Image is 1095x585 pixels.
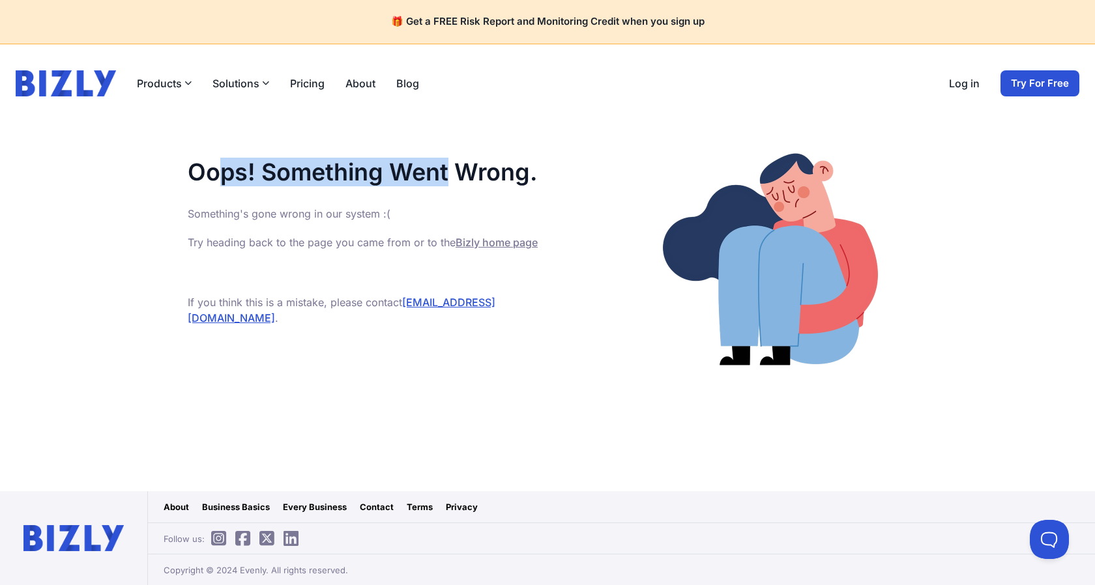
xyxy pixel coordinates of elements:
p: Try heading back to the page you came from or to the [188,235,547,250]
a: [EMAIL_ADDRESS][DOMAIN_NAME] [188,296,495,324]
a: Terms [407,500,433,513]
p: If you think this is a mistake, please contact . [188,294,547,326]
iframe: Toggle Customer Support [1030,520,1069,559]
a: Blog [396,76,419,91]
a: Every Business [283,500,347,513]
a: Pricing [290,76,325,91]
button: Solutions [212,76,269,91]
a: Bizly home page [456,236,538,249]
h1: Oops! Something Went Wrong. [188,159,547,185]
a: Contact [360,500,394,513]
a: Log in [949,76,980,91]
a: About [345,76,375,91]
button: Products [137,76,192,91]
a: Privacy [446,500,478,513]
span: Follow us: [164,532,305,545]
p: Something's gone wrong in our system :( [188,206,547,221]
a: About [164,500,189,513]
a: Try For Free [1000,70,1079,96]
span: Copyright © 2024 Evenly. All rights reserved. [164,564,348,577]
h4: 🎁 Get a FREE Risk Report and Monitoring Credit when you sign up [16,16,1079,28]
a: Business Basics [202,500,270,513]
